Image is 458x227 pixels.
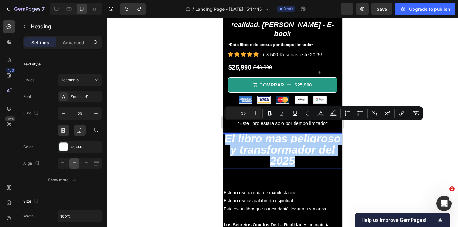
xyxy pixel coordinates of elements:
div: Align [23,159,41,168]
p: Advanced [63,39,84,46]
img: gempages_585300844094685842-286e29b4-f6bc-437b-bf04-41260d6a1017.svg [16,78,29,86]
img: gempages_585300844094685842-57548a41-5311-43dc-a548-c3ba58140afd.svg [90,78,103,86]
button: Heading 5 [58,74,102,86]
div: Show more [48,177,78,183]
span: Heading 5 [60,77,79,83]
div: Width [23,213,34,219]
img: gempages_585300844094685842-ec2be346-f396-45ee-b211-d7730026666c.svg [53,78,66,86]
span: Help us improve GemPages! [361,217,436,223]
div: Undo/Redo [120,3,146,15]
button: comprar&nbsp; [5,59,114,75]
span: El libro mas peligroso y transformador del 2025 [2,114,118,149]
img: gempages_585300844094685842-164f7385-0c84-479b-976f-07528dae387b.svg [35,78,47,86]
div: Size [23,197,40,206]
p: Heading [31,23,100,30]
div: Color [23,144,33,150]
div: Text style [23,61,41,67]
span: Landing Page - [DATE] 15:14:45 [195,6,262,12]
span: 1 [449,186,455,191]
strong: Los Secretos Ocultos De La Realidad [1,204,80,210]
button: Save [371,3,392,15]
strong: no es [10,172,21,177]
p: Esto otra guía de manifestación. Esto más palabrería espiritual. Esto es un libro que nunca debió... [1,171,119,195]
div: Upgrade to publish [400,6,450,12]
div: $43,990 [30,45,66,55]
button: Show survey - Help us improve GemPages! [361,216,444,224]
p: + 3.500 Reseñas este 2025! [39,34,99,40]
span: Draft [283,6,293,12]
iframe: Design area [223,18,342,227]
div: Styles [23,77,34,83]
div: Rich Text Editor. Editing area: main [38,33,100,41]
div: Rich Text Editor. Editing area: main [5,24,114,31]
span: / [192,6,194,12]
div: FCFFFE [71,144,101,150]
p: *Este libro solo estara por tiempo limitado* [5,24,114,30]
p: Settings [31,39,49,46]
input: Auto [58,210,102,222]
div: Beta [5,116,15,121]
button: 7 [3,3,47,15]
iframe: Intercom live chat [436,196,452,211]
span: Save [377,6,387,12]
div: Font [23,94,31,100]
div: Editor contextual toolbar [224,106,423,120]
div: 450 [6,68,15,73]
p: *Este libro estara solo por tiempo limitado* [1,101,119,110]
img: gempages_585300844094685842-28863680-3df3-45d9-b73c-7c1a3d7dcdad.svg [72,78,85,86]
button: Show more [23,174,102,186]
button: Upgrade to publish [395,3,455,15]
div: Size [23,109,40,118]
div: $25,990 [5,45,41,54]
p: 7 [42,5,45,13]
strong: no es [10,180,21,185]
div: $25,990 [71,63,89,71]
div: comprar [37,64,61,70]
div: Sans-serif [71,94,101,100]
